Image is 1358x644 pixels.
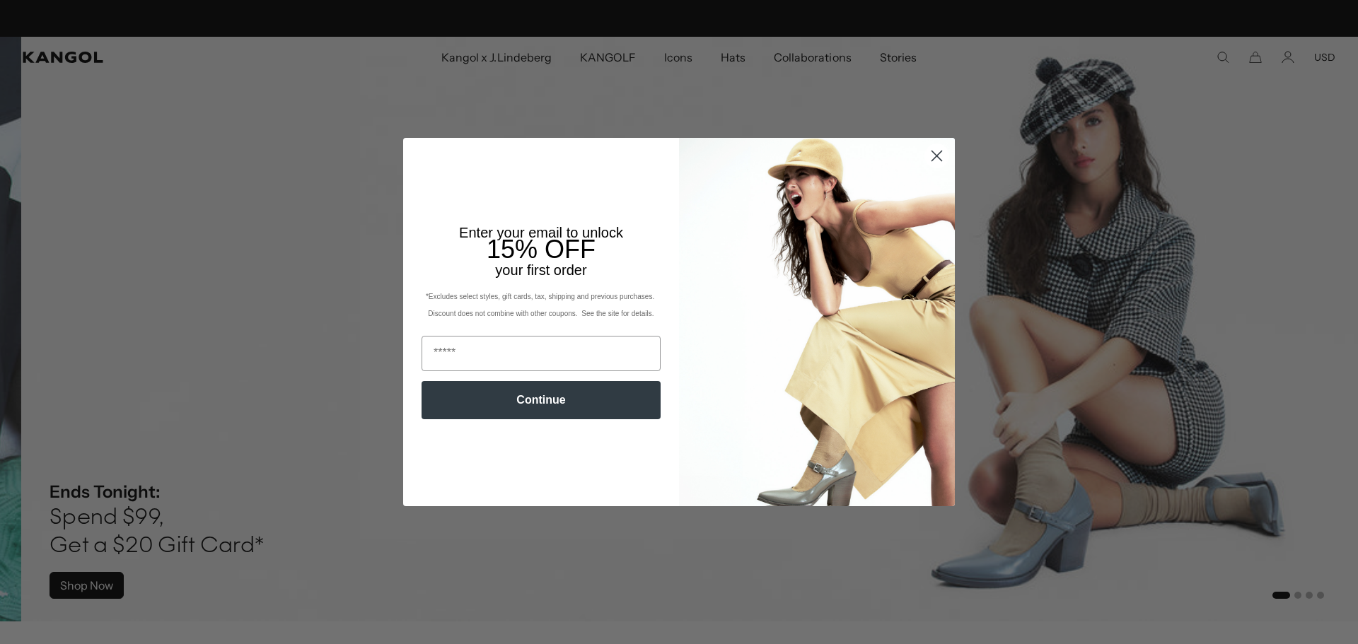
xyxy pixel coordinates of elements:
[426,293,656,317] span: *Excludes select styles, gift cards, tax, shipping and previous purchases. Discount does not comb...
[459,225,623,240] span: Enter your email to unlock
[679,138,955,505] img: 93be19ad-e773-4382-80b9-c9d740c9197f.jpeg
[495,262,586,278] span: your first order
[422,336,661,371] input: Email
[487,235,596,264] span: 15% OFF
[924,144,949,168] button: Close dialog
[422,381,661,419] button: Continue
